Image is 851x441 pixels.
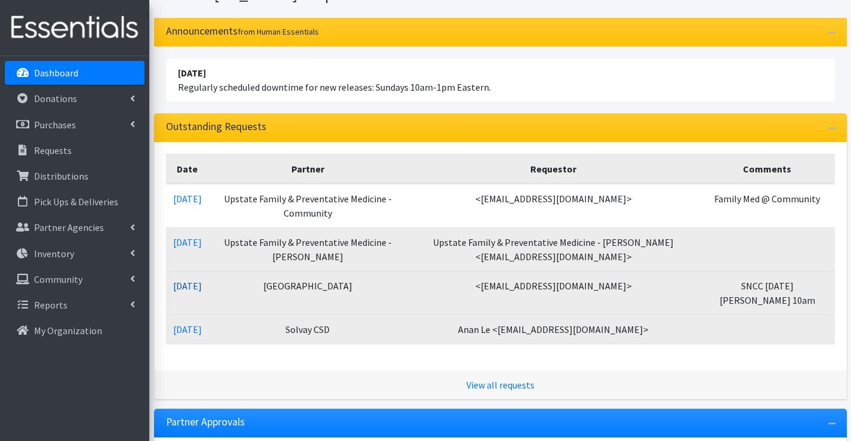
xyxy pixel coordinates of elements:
a: Purchases [5,113,145,137]
a: Pick Ups & Deliveries [5,190,145,214]
h3: Partner Approvals [166,416,245,428]
td: SNCC [DATE] [PERSON_NAME] 10am [700,271,834,314]
p: Requests [34,144,72,156]
img: HumanEssentials [5,8,145,48]
p: Donations [34,92,77,104]
small: from Human Essentials [238,26,319,37]
td: Upstate Family & Preventative Medicine - [PERSON_NAME] [209,227,407,271]
th: Comments [700,154,834,184]
a: [DATE] [173,323,202,335]
a: Requests [5,138,145,162]
a: Inventory [5,242,145,266]
th: Partner [209,154,407,184]
p: Community [34,273,82,285]
a: Community [5,267,145,291]
a: [DATE] [173,236,202,248]
a: Partner Agencies [5,215,145,239]
td: Family Med @ Community [700,184,834,228]
a: Reports [5,293,145,317]
p: Distributions [34,170,88,182]
a: [DATE] [173,280,202,292]
p: Purchases [34,119,76,131]
li: Regularly scheduled downtime for new releases: Sundays 10am-1pm Eastern. [166,58,835,101]
a: My Organization [5,319,145,343]
td: Upstate Family & Preventative Medicine - Community [209,184,407,228]
strong: [DATE] [178,67,206,79]
td: Anan Le <[EMAIL_ADDRESS][DOMAIN_NAME]> [407,314,700,344]
td: Solvay CSD [209,314,407,344]
p: My Organization [34,325,102,337]
p: Reports [34,299,67,311]
a: Distributions [5,164,145,188]
p: Pick Ups & Deliveries [34,196,118,208]
p: Partner Agencies [34,221,104,233]
td: <[EMAIL_ADDRESS][DOMAIN_NAME]> [407,271,700,314]
td: <[EMAIL_ADDRESS][DOMAIN_NAME]> [407,184,700,228]
a: View all requests [466,379,534,391]
a: Dashboard [5,61,145,85]
h3: Announcements [166,25,319,38]
p: Dashboard [34,67,78,79]
p: Inventory [34,248,74,260]
th: Requestor [407,154,700,184]
td: [GEOGRAPHIC_DATA] [209,271,407,314]
th: Date [166,154,209,184]
a: [DATE] [173,193,202,205]
td: Upstate Family & Preventative Medicine - [PERSON_NAME] <[EMAIL_ADDRESS][DOMAIN_NAME]> [407,227,700,271]
h3: Outstanding Requests [166,121,266,133]
a: Donations [5,87,145,110]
